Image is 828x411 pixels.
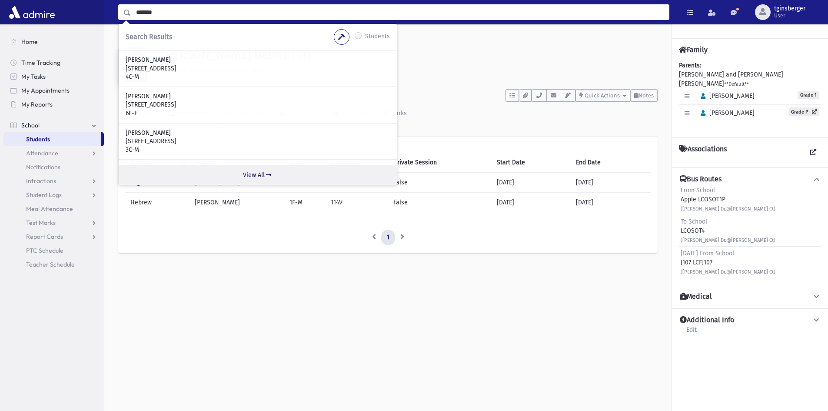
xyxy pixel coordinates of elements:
[3,202,104,216] a: Meal Attendance
[21,38,38,46] span: Home
[774,5,805,12] span: tginsberger
[3,146,104,160] a: Attendance
[681,206,775,212] small: ([PERSON_NAME] Dr.@[PERSON_NAME] Ct)
[3,118,104,132] a: School
[126,56,390,81] a: [PERSON_NAME] [STREET_ADDRESS] 4C-M
[126,73,390,81] p: 4C-M
[3,230,104,244] a: Report Cards
[680,175,722,184] h4: Bus Routes
[26,191,62,199] span: Student Logs
[126,109,390,118] p: 6F-F
[126,129,390,154] a: [PERSON_NAME] [STREET_ADDRESS] 3C-M
[190,193,284,213] td: [PERSON_NAME]
[3,174,104,188] a: Infractions
[389,153,492,173] th: Private Session
[26,149,58,157] span: Attendance
[680,316,734,325] h4: Additional Info
[3,188,104,202] a: Student Logs
[21,73,46,80] span: My Tasks
[118,35,150,47] nav: breadcrumb
[697,109,755,117] span: [PERSON_NAME]
[365,32,390,42] label: Students
[679,175,821,184] button: Bus Routes
[3,70,104,84] a: My Tasks
[681,237,775,243] small: ([PERSON_NAME] Dr.@[PERSON_NAME] Ct)
[389,193,492,213] td: false
[679,62,701,69] b: Parents:
[575,89,630,102] button: Quick Actions
[326,193,389,213] td: 114V
[126,92,390,118] a: [PERSON_NAME] [STREET_ADDRESS] 6F-F
[571,193,651,213] td: [DATE]
[679,145,727,160] h4: Associations
[7,3,57,21] img: AdmirePro
[681,218,707,225] span: To School
[681,250,734,257] span: [DATE] From School
[381,230,395,245] a: 1
[26,233,63,241] span: Report Cards
[805,145,821,160] a: View all Associations
[26,177,56,185] span: Infractions
[26,219,56,227] span: Test Marks
[585,92,620,99] span: Quick Actions
[492,173,571,193] td: [DATE]
[697,92,755,100] span: [PERSON_NAME]
[681,186,775,213] div: Apple LCOSOT1P
[126,92,390,101] p: [PERSON_NAME]
[126,137,390,146] p: [STREET_ADDRESS]
[389,173,492,193] td: false
[26,205,73,213] span: Meal Attendance
[3,216,104,230] a: Test Marks
[798,91,819,99] span: Grade 1
[788,107,819,116] a: Grade P
[26,261,75,268] span: Teacher Schedule
[679,292,821,301] button: Medical
[162,47,658,62] h1: [PERSON_NAME] Beinish (1)
[118,102,160,126] a: Activity
[26,163,60,171] span: Notifications
[571,153,651,173] th: End Date
[126,100,390,109] p: [STREET_ADDRESS]
[21,121,40,129] span: School
[118,36,150,43] a: Students
[3,244,104,257] a: PTC Schedule
[3,132,101,146] a: Students
[3,97,104,111] a: My Reports
[638,92,654,99] span: Notes
[389,110,407,117] div: Marks
[681,269,775,275] small: ([PERSON_NAME] Dr.@[PERSON_NAME] Ct)
[681,217,775,244] div: LCOSOT4
[126,146,390,154] p: 3C-M
[3,257,104,271] a: Teacher Schedule
[630,89,658,102] button: Notes
[162,66,658,74] h6: [STREET_ADDRESS][PERSON_NAME]
[3,84,104,97] a: My Appointments
[681,249,775,276] div: J107 LCFJ107
[3,35,104,49] a: Home
[3,56,104,70] a: Time Tracking
[21,87,70,94] span: My Appointments
[26,247,63,254] span: PTC Schedule
[571,173,651,193] td: [DATE]
[126,56,390,64] p: [PERSON_NAME]
[681,187,715,194] span: From School
[492,193,571,213] td: [DATE]
[284,193,326,213] td: 1F-M
[679,46,708,54] h4: Family
[492,153,571,173] th: Start Date
[21,100,53,108] span: My Reports
[125,193,190,213] td: Hebrew
[774,12,805,19] span: User
[131,4,669,20] input: Search
[21,59,60,67] span: Time Tracking
[686,325,697,341] a: Edit
[679,61,821,130] div: [PERSON_NAME] and [PERSON_NAME] [PERSON_NAME]
[679,316,821,325] button: Additional Info
[26,135,50,143] span: Students
[126,64,390,73] p: [STREET_ADDRESS]
[126,129,390,137] p: [PERSON_NAME]
[126,33,172,41] span: Search Results
[119,165,397,185] a: View All
[3,160,104,174] a: Notifications
[680,292,712,301] h4: Medical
